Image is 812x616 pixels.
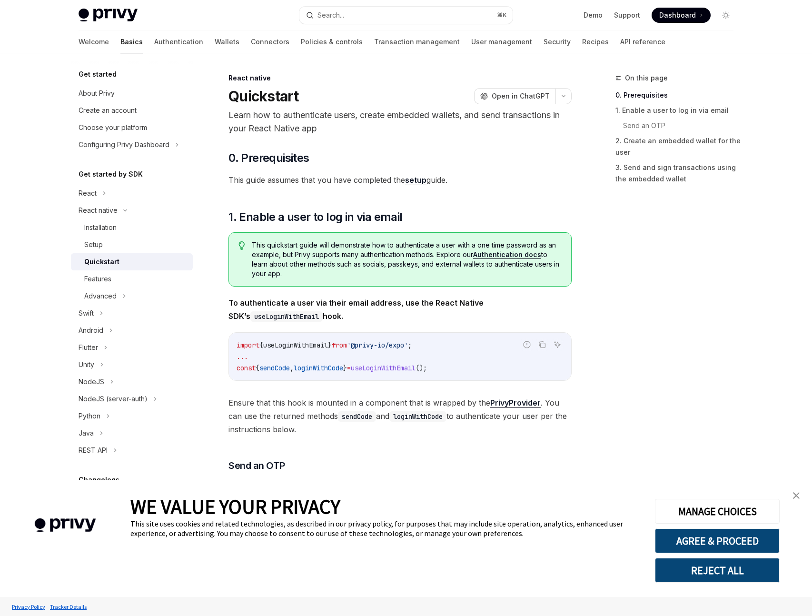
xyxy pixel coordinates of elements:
span: Dashboard [659,10,696,20]
h5: Get started by SDK [79,169,143,180]
a: 1. Enable a user to log in via email [615,103,741,118]
button: MANAGE CHOICES [655,499,780,524]
span: ⌘ K [497,11,507,19]
span: 0. Prerequisites [228,150,309,166]
span: 1. Enable a user to log in via email [228,209,402,225]
h1: Quickstart [228,88,299,105]
a: Installation [71,219,193,236]
a: Dashboard [652,8,711,23]
div: Create an account [79,105,137,116]
div: NodeJS [79,376,104,387]
a: Welcome [79,30,109,53]
button: Copy the contents from the code block [536,338,548,351]
span: const [237,364,256,372]
svg: Tip [238,241,245,250]
span: } [343,364,347,372]
span: = [347,364,351,372]
div: Advanced [84,290,117,302]
span: ... [237,352,248,361]
a: Support [614,10,640,20]
code: useLoginWithEmail [250,311,323,322]
p: Learn how to authenticate users, create embedded wallets, and send transactions in your React Nat... [228,109,572,135]
span: import [237,341,259,349]
a: User management [471,30,532,53]
div: About Privy [79,88,115,99]
a: Setup [71,236,193,253]
span: useLoginWithEmail [263,341,328,349]
a: Policies & controls [301,30,363,53]
span: WE VALUE YOUR PRIVACY [130,494,340,519]
span: from [332,341,347,349]
a: About Privy [71,85,193,102]
span: This quickstart guide will demonstrate how to authenticate a user with a one time password as an ... [252,240,562,278]
span: Send an OTP [228,459,285,472]
div: Swift [79,308,94,319]
div: REST API [79,445,108,456]
button: Ask AI [551,338,564,351]
div: React native [79,205,118,216]
code: sendCode [338,411,376,422]
a: Tracker Details [48,598,89,615]
a: Features [71,270,193,288]
div: Android [79,325,103,336]
a: Demo [584,10,603,20]
div: Java [79,427,94,439]
div: Unity [79,359,94,370]
span: , [290,364,294,372]
a: API reference [620,30,665,53]
a: Authentication [154,30,203,53]
div: Setup [84,239,103,250]
h5: Get started [79,69,117,80]
div: React native [228,73,572,83]
div: This site uses cookies and related technologies, as described in our privacy policy, for purposes... [130,519,641,538]
a: Security [544,30,571,53]
a: 0. Prerequisites [615,88,741,103]
div: React [79,188,97,199]
span: On this page [625,72,668,84]
a: Create an account [71,102,193,119]
span: sendCode [259,364,290,372]
span: This guide assumes that you have completed the guide. [228,173,572,187]
img: close banner [793,492,800,499]
div: Configuring Privy Dashboard [79,139,169,150]
a: Quickstart [71,253,193,270]
div: Choose your platform [79,122,147,133]
span: Open in ChatGPT [492,91,550,101]
div: Search... [317,10,344,21]
a: Wallets [215,30,239,53]
img: light logo [79,9,138,22]
div: Python [79,410,100,422]
h5: Changelogs [79,474,119,486]
strong: To authenticate a user via their email address, use the React Native SDK’s hook. [228,298,484,321]
span: Ensure that this hook is mounted in a component that is wrapped by the . You can use the returned... [228,396,572,436]
div: Quickstart [84,256,119,268]
a: Basics [120,30,143,53]
a: Privacy Policy [10,598,48,615]
code: loginWithCode [389,411,446,422]
span: } [328,341,332,349]
div: Installation [84,222,117,233]
a: Transaction management [374,30,460,53]
a: setup [405,175,426,185]
span: '@privy-io/expo' [347,341,408,349]
a: PrivyProvider [490,398,541,408]
a: Connectors [251,30,289,53]
a: 3. Send and sign transactions using the embedded wallet [615,160,741,187]
button: Toggle dark mode [718,8,733,23]
span: loginWithCode [294,364,343,372]
a: Recipes [582,30,609,53]
div: Features [84,273,111,285]
span: (); [416,364,427,372]
button: Open in ChatGPT [474,88,555,104]
button: Report incorrect code [521,338,533,351]
img: company logo [14,505,116,546]
button: REJECT ALL [655,558,780,583]
div: NodeJS (server-auth) [79,393,148,405]
button: Search...⌘K [299,7,513,24]
span: Send a one-time passcode (OTP) to the user’s by passing their email address to the method returne... [228,478,572,505]
div: Flutter [79,342,98,353]
a: Send an OTP [623,118,741,133]
a: Authentication docs [473,250,541,259]
a: Choose your platform [71,119,193,136]
span: ; [408,341,412,349]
